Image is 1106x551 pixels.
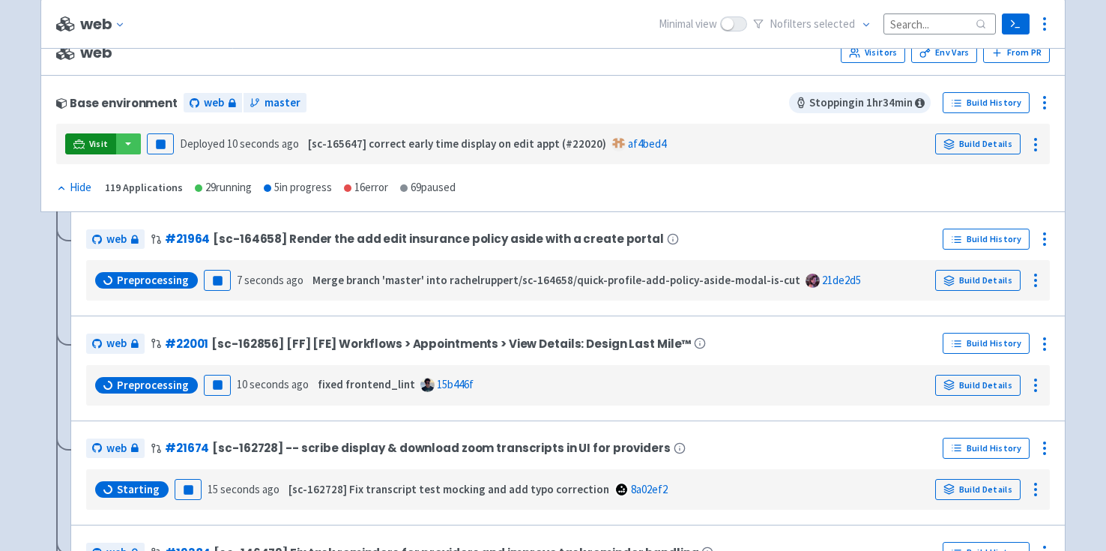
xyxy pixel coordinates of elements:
[195,179,252,196] div: 29 running
[943,229,1030,250] a: Build History
[312,273,800,287] strong: Merge branch 'master' into rachelruppert/sc-164658/quick-profile-add-policy-aside-modal-is-cut
[204,94,224,112] span: web
[80,16,132,33] button: web
[56,179,91,196] div: Hide
[814,16,855,31] span: selected
[86,439,145,459] a: web
[789,92,931,113] span: Stopping in 1 hr 34 min
[147,133,174,154] button: Pause
[165,440,209,456] a: #21674
[211,337,691,350] span: [sc-162856] [FF] [FE] Workflows > Appointments > View Details: Design Last Mile™
[628,136,666,151] a: af4bed4
[264,179,332,196] div: 5 in progress
[631,482,668,496] a: 8a02ef2
[204,270,231,291] button: Pause
[943,438,1030,459] a: Build History
[105,179,183,196] div: 119 Applications
[437,377,474,391] a: 15b446f
[106,335,127,352] span: web
[56,44,112,61] span: web
[943,333,1030,354] a: Build History
[237,273,303,287] time: 7 seconds ago
[213,232,664,245] span: [sc-164658] Render the add edit insurance policy aside with a create portal
[659,16,717,33] span: Minimal view
[180,136,299,151] span: Deployed
[822,273,861,287] a: 21de2d5
[237,377,309,391] time: 10 seconds ago
[344,179,388,196] div: 16 error
[400,179,456,196] div: 69 paused
[86,229,145,250] a: web
[208,482,279,496] time: 15 seconds ago
[204,375,231,396] button: Pause
[935,270,1021,291] a: Build Details
[318,377,415,391] strong: fixed frontend_lint
[165,336,208,352] a: #22001
[911,42,977,63] a: Env Vars
[86,334,145,354] a: web
[935,375,1021,396] a: Build Details
[935,133,1021,154] a: Build Details
[106,440,127,457] span: web
[117,482,160,497] span: Starting
[56,179,93,196] button: Hide
[117,273,189,288] span: Preprocessing
[308,136,606,151] strong: [sc-165647] correct early time display on edit appt (#22020)
[935,479,1021,500] a: Build Details
[106,231,127,248] span: web
[1002,13,1030,34] a: Terminal
[89,138,109,150] span: Visit
[56,97,178,109] div: Base environment
[288,482,609,496] strong: [sc-162728] Fix transcript test mocking and add typo correction
[265,94,300,112] span: master
[65,133,116,154] a: Visit
[117,378,189,393] span: Preprocessing
[770,16,855,33] span: No filter s
[883,13,996,34] input: Search...
[983,42,1050,63] button: From PR
[943,92,1030,113] a: Build History
[841,42,905,63] a: Visitors
[212,442,670,454] span: [sc-162728] -- scribe display & download zoom transcripts in UI for providers
[244,93,306,113] a: master
[227,136,299,151] time: 10 seconds ago
[165,231,210,247] a: #21964
[175,479,202,500] button: Pause
[184,93,242,113] a: web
